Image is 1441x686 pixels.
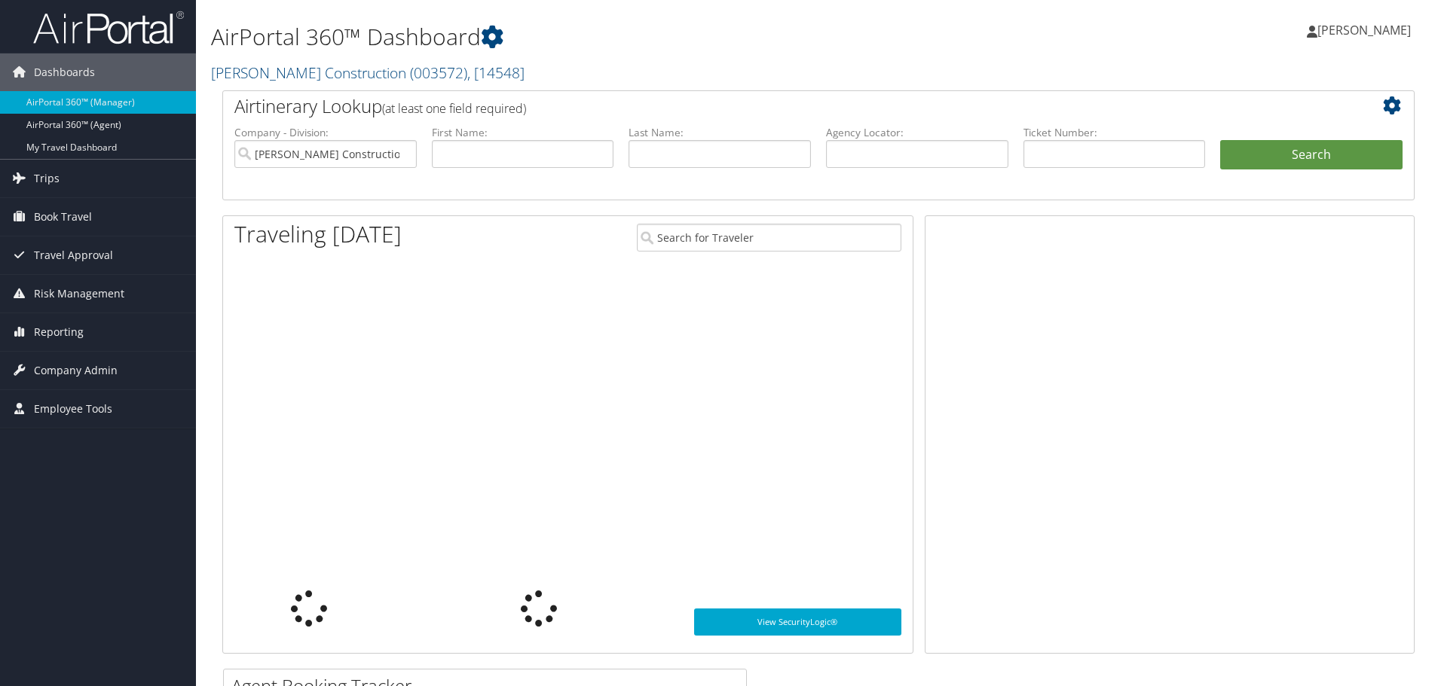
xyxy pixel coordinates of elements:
span: ( 003572 ) [410,63,467,83]
span: Dashboards [34,53,95,91]
h1: Traveling [DATE] [234,218,402,250]
label: First Name: [432,125,614,140]
button: Search [1220,140,1403,170]
a: [PERSON_NAME] [1307,8,1426,53]
span: [PERSON_NAME] [1317,22,1411,38]
a: [PERSON_NAME] Construction [211,63,525,83]
span: Book Travel [34,198,92,236]
span: Risk Management [34,275,124,313]
span: Trips [34,160,60,197]
h1: AirPortal 360™ Dashboard [211,21,1021,53]
span: , [ 14548 ] [467,63,525,83]
label: Agency Locator: [826,125,1008,140]
span: Reporting [34,313,84,351]
label: Last Name: [629,125,811,140]
img: airportal-logo.png [33,10,184,45]
input: Search for Traveler [637,224,901,252]
span: Company Admin [34,352,118,389]
label: Ticket Number: [1023,125,1206,140]
label: Company - Division: [234,125,417,140]
span: Travel Approval [34,236,113,274]
h2: Airtinerary Lookup [234,93,1303,119]
span: Employee Tools [34,390,112,428]
a: View SecurityLogic® [694,608,901,636]
span: (at least one field required) [382,100,526,117]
